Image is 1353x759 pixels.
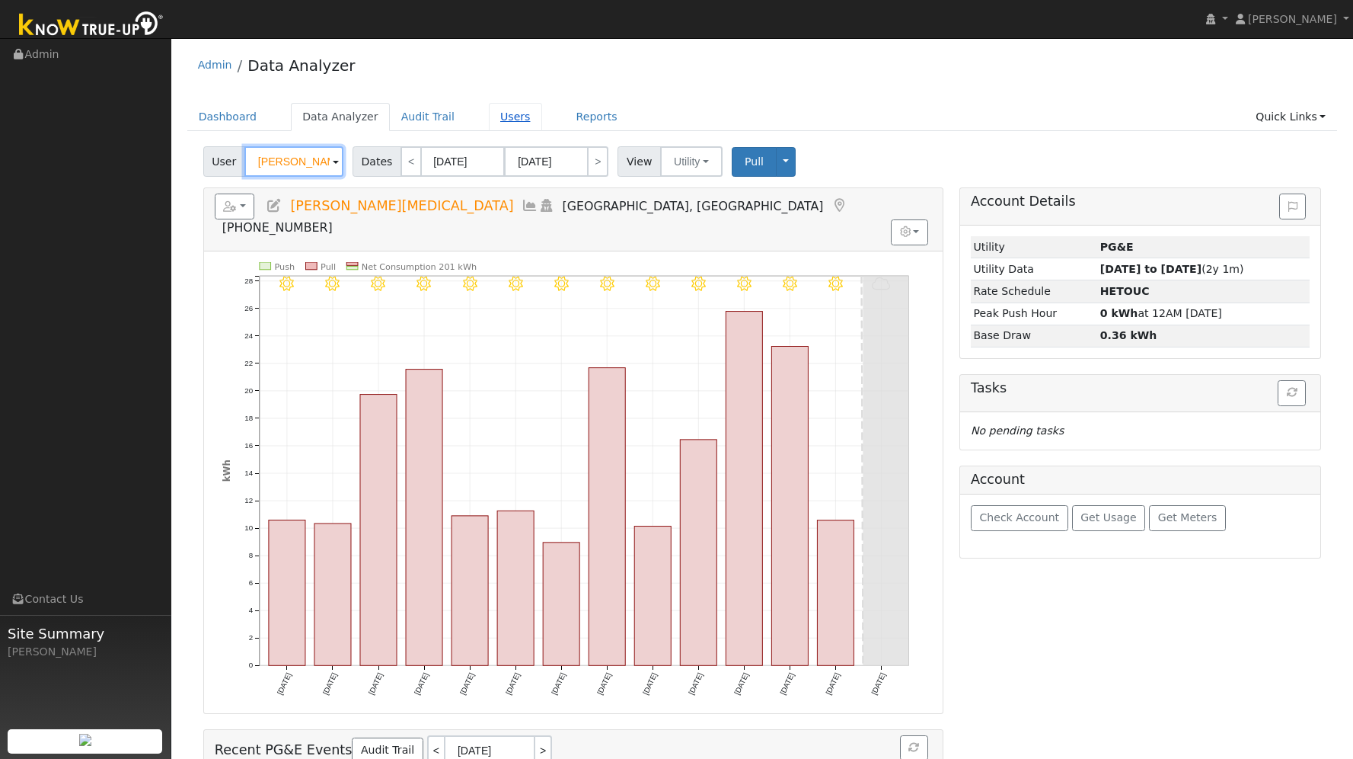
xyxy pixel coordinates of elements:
text: [DATE] [595,671,613,697]
strong: ID: 17247705, authorized: 09/03/25 [1100,241,1134,253]
span: Dates [353,146,401,177]
strong: R [1100,285,1150,297]
i: 8/25 - Clear [463,277,477,291]
a: > [587,146,608,177]
text: [DATE] [458,671,476,697]
button: Pull [732,147,777,177]
text: [DATE] [321,671,339,697]
div: [PERSON_NAME] [8,644,163,660]
rect: onclick="" [497,511,534,666]
strong: 0.36 kWh [1100,329,1157,341]
text: [DATE] [687,671,704,697]
i: 8/24 - Clear [416,277,431,291]
span: Get Usage [1080,511,1136,524]
text: Net Consumption 201 kWh [362,262,477,272]
rect: onclick="" [406,370,442,666]
td: Rate Schedule [971,280,1097,303]
text: 14 [244,469,253,477]
td: Base Draw [971,325,1097,347]
i: 8/23 - Clear [371,277,385,291]
text: 26 [244,304,253,312]
span: Get Meters [1158,511,1217,524]
a: < [400,146,422,177]
a: Multi-Series Graph [522,198,538,213]
img: retrieve [79,734,91,746]
text: 24 [244,331,253,340]
i: 9/02 - Clear [828,277,843,291]
button: Get Usage [1072,505,1146,531]
text: 0 [248,661,253,670]
rect: onclick="" [360,395,397,666]
a: Edit User (36673) [266,198,282,213]
text: kWh [222,460,232,482]
button: Issue History [1279,194,1306,219]
a: Dashboard [187,103,269,131]
i: 8/27 - Clear [554,277,569,291]
span: [GEOGRAPHIC_DATA], [GEOGRAPHIC_DATA] [563,199,824,213]
text: [DATE] [550,671,567,697]
text: 10 [244,524,253,532]
button: Refresh [1278,380,1306,406]
i: 8/29 - Clear [646,277,660,291]
rect: onclick="" [314,524,351,665]
text: 8 [248,551,252,559]
button: Check Account [971,505,1068,531]
span: User [203,146,245,177]
span: [PERSON_NAME] [1248,13,1337,25]
img: Know True-Up [11,8,171,43]
rect: onclick="" [452,516,488,666]
h5: Tasks [971,380,1310,396]
text: [DATE] [413,671,430,697]
span: Pull [745,155,764,168]
input: Select a User [244,146,343,177]
text: [DATE] [733,671,751,697]
rect: onclick="" [634,527,671,666]
a: Reports [565,103,629,131]
i: 8/30 - Clear [691,277,706,291]
text: 2 [248,634,252,642]
text: [DATE] [504,671,522,697]
text: 22 [244,359,253,367]
text: 28 [244,277,253,285]
rect: onclick="" [726,311,763,665]
span: Check Account [979,511,1059,524]
rect: onclick="" [818,520,854,666]
rect: onclick="" [681,440,717,666]
text: Push [274,262,295,272]
text: Pull [321,262,336,272]
span: (2y 1m) [1100,263,1244,275]
text: 6 [248,579,252,588]
a: Map [831,198,847,213]
h5: Account Details [971,194,1310,210]
span: [PERSON_NAME][MEDICAL_DATA] [290,198,513,213]
i: 8/31 - Clear [737,277,751,291]
span: [PHONE_NUMBER] [222,220,333,235]
i: 8/28 - Clear [600,277,614,291]
text: 20 [244,386,253,395]
td: Utility [971,236,1097,258]
strong: [DATE] to [DATE] [1100,263,1201,275]
td: Utility Data [971,258,1097,280]
h5: Account [971,472,1025,487]
a: Quick Links [1244,103,1337,131]
rect: onclick="" [589,368,625,666]
span: Site Summary [8,623,163,644]
text: [DATE] [825,671,842,697]
td: Peak Push Hour [971,303,1097,325]
text: [DATE] [367,671,385,697]
a: Audit Trail [390,103,466,131]
a: Users [489,103,542,131]
text: 4 [248,607,253,615]
text: [DATE] [870,671,888,697]
a: Login As (last Never) [538,198,555,213]
i: 8/21 - Clear [279,277,294,291]
i: 8/22 - Clear [325,277,340,291]
text: 18 [244,414,253,422]
text: 12 [244,496,253,504]
i: 8/26 - Clear [509,277,523,291]
text: [DATE] [276,671,293,697]
td: at 12AM [DATE] [1097,303,1310,325]
text: 16 [244,441,253,450]
i: 9/01 - Clear [783,277,797,291]
rect: onclick="" [269,520,305,666]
